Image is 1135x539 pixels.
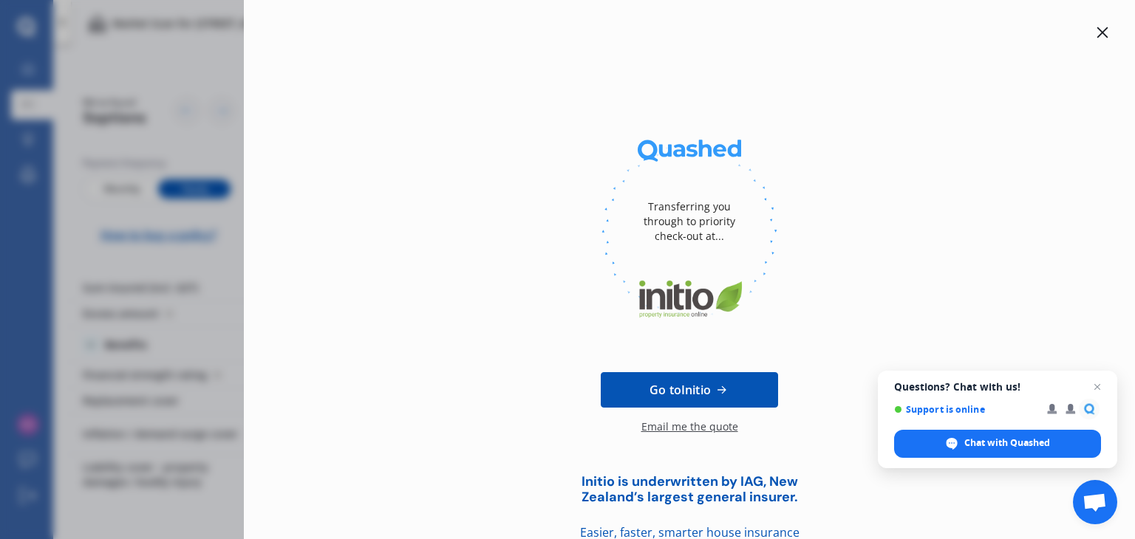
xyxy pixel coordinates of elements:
span: Go to Initio [650,381,711,399]
div: Email me the quote [641,419,738,449]
span: Support is online [894,404,1037,415]
div: Initio is underwritten by IAG, New Zealand’s largest general insurer. [527,474,852,505]
span: Chat with Quashed [964,436,1050,450]
div: Chat with Quashed [894,430,1101,458]
div: Transferring you through to priority check-out at... [630,177,749,266]
div: Open chat [1073,480,1117,524]
img: Initio.webp [601,266,777,332]
span: Close chat [1088,378,1106,396]
a: Go toInitio [601,372,778,408]
span: Questions? Chat with us! [894,381,1101,393]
